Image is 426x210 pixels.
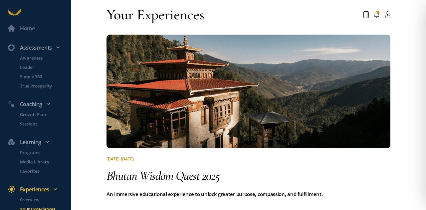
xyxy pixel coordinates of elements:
a: Growth Plan [12,111,71,118]
div: Assessments [4,43,74,52]
p: Media Library [20,158,70,165]
span: [DATE]-[DATE] [106,156,134,162]
p: Growth Plan [20,111,70,118]
p: Sessions [20,120,70,127]
a: Awareness [12,55,71,61]
a: Leader [12,64,71,71]
div: Coaching [4,100,74,108]
span: Bhutan Wisdom Quest 2025 [106,168,220,183]
pre: An immersive educational experience to unlock greater purpose, compassion, and fulfillment. [106,190,390,198]
a: Sessions [12,120,71,127]
p: Awareness [20,55,70,61]
div: Experiences [4,185,74,194]
p: Favorites [20,168,70,174]
a: Programs [12,149,71,156]
a: Overview [12,196,71,203]
p: Leader [20,64,70,71]
p: True Prosperity [20,83,70,89]
p: Simple 360 [20,73,70,80]
a: True Prosperity [12,83,71,89]
a: Simple 360 [12,73,71,80]
p: Overview [20,196,70,203]
img: quest-1756384435790.jpg [106,35,390,148]
div: Learning [4,138,74,146]
p: Programs [20,149,70,156]
div: Your Experiences [106,5,204,24]
a: Media Library [12,158,71,165]
div: Home [20,24,35,33]
a: Favorites [12,168,71,174]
